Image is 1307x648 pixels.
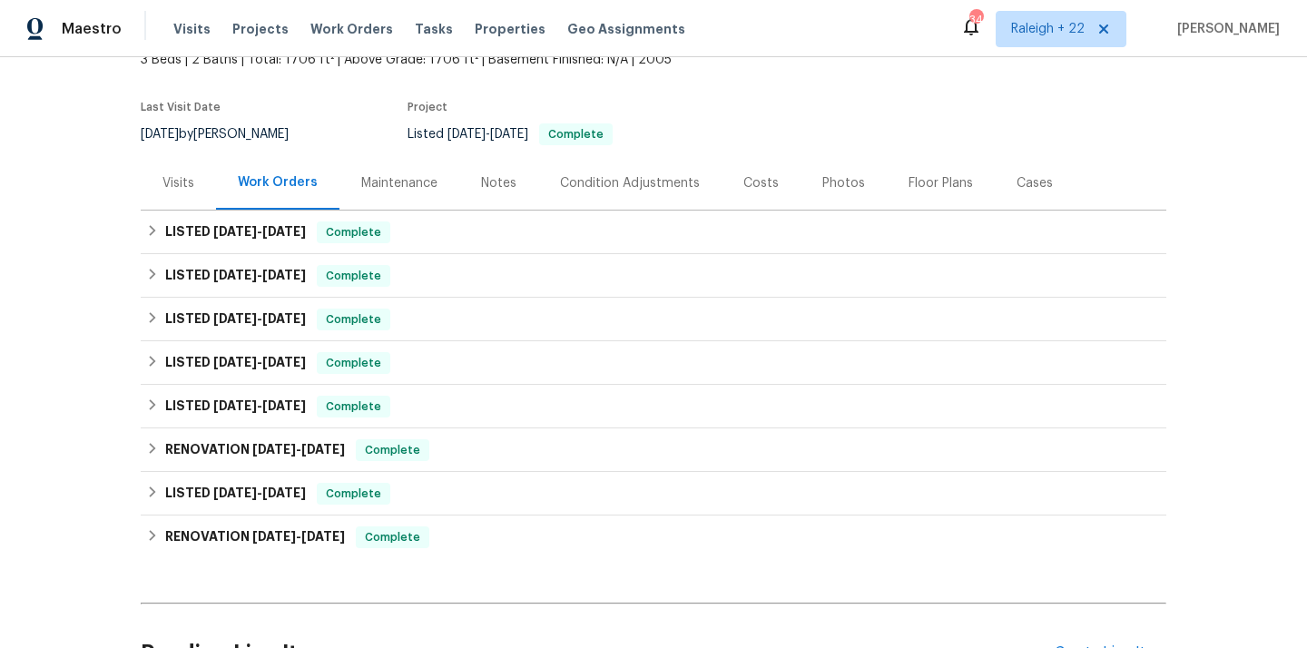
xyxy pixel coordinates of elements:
[822,174,865,192] div: Photos
[62,20,122,38] span: Maestro
[141,211,1166,254] div: LISTED [DATE]-[DATE]Complete
[361,174,437,192] div: Maintenance
[141,472,1166,515] div: LISTED [DATE]-[DATE]Complete
[1170,20,1280,38] span: [PERSON_NAME]
[909,174,973,192] div: Floor Plans
[743,174,779,192] div: Costs
[141,341,1166,385] div: LISTED [DATE]-[DATE]Complete
[141,254,1166,298] div: LISTED [DATE]-[DATE]Complete
[165,352,306,374] h6: LISTED
[408,102,447,113] span: Project
[213,486,306,499] span: -
[358,528,427,546] span: Complete
[358,441,427,459] span: Complete
[213,486,257,499] span: [DATE]
[319,223,388,241] span: Complete
[141,515,1166,559] div: RENOVATION [DATE]-[DATE]Complete
[213,356,306,368] span: -
[262,399,306,412] span: [DATE]
[262,225,306,238] span: [DATE]
[301,443,345,456] span: [DATE]
[567,20,685,38] span: Geo Assignments
[415,23,453,35] span: Tasks
[141,385,1166,428] div: LISTED [DATE]-[DATE]Complete
[213,399,306,412] span: -
[141,123,310,145] div: by [PERSON_NAME]
[213,399,257,412] span: [DATE]
[173,20,211,38] span: Visits
[213,269,306,281] span: -
[490,128,528,141] span: [DATE]
[213,225,257,238] span: [DATE]
[165,265,306,287] h6: LISTED
[447,128,486,141] span: [DATE]
[252,443,296,456] span: [DATE]
[141,102,221,113] span: Last Visit Date
[262,312,306,325] span: [DATE]
[262,269,306,281] span: [DATE]
[560,174,700,192] div: Condition Adjustments
[969,11,982,29] div: 348
[162,174,194,192] div: Visits
[141,298,1166,341] div: LISTED [DATE]-[DATE]Complete
[238,173,318,191] div: Work Orders
[165,483,306,505] h6: LISTED
[475,20,545,38] span: Properties
[319,310,388,329] span: Complete
[141,128,179,141] span: [DATE]
[1017,174,1053,192] div: Cases
[165,396,306,417] h6: LISTED
[301,530,345,543] span: [DATE]
[213,312,306,325] span: -
[262,486,306,499] span: [DATE]
[481,174,516,192] div: Notes
[213,225,306,238] span: -
[213,356,257,368] span: [DATE]
[1011,20,1085,38] span: Raleigh + 22
[165,309,306,330] h6: LISTED
[408,128,613,141] span: Listed
[213,269,257,281] span: [DATE]
[141,428,1166,472] div: RENOVATION [DATE]-[DATE]Complete
[252,530,345,543] span: -
[165,221,306,243] h6: LISTED
[165,526,345,548] h6: RENOVATION
[213,312,257,325] span: [DATE]
[262,356,306,368] span: [DATE]
[319,267,388,285] span: Complete
[319,354,388,372] span: Complete
[310,20,393,38] span: Work Orders
[252,530,296,543] span: [DATE]
[141,51,799,69] span: 3 Beds | 2 Baths | Total: 1706 ft² | Above Grade: 1706 ft² | Basement Finished: N/A | 2005
[541,129,611,140] span: Complete
[319,485,388,503] span: Complete
[319,398,388,416] span: Complete
[232,20,289,38] span: Projects
[165,439,345,461] h6: RENOVATION
[252,443,345,456] span: -
[447,128,528,141] span: -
